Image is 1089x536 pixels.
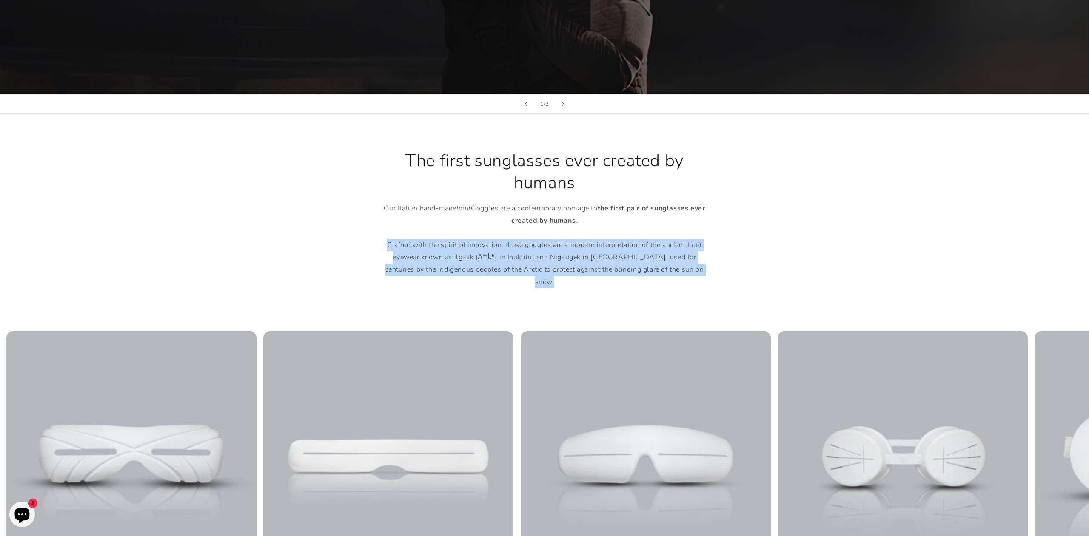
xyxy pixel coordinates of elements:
span: / [544,100,545,108]
strong: ever created by humans [511,204,705,225]
span: 2 [545,100,549,108]
inbox-online-store-chat: Shopify online store chat [7,502,37,529]
strong: the first pair of sunglasses [598,204,689,213]
button: Previous slide [516,95,535,113]
h2: The first sunglasses ever created by humans [379,150,710,194]
span: 1 [540,100,544,108]
em: Inuit [456,204,471,213]
button: Next slide [554,95,573,113]
p: Our Italian hand-made Goggles are a contemporary homage to . Crafted with the spirit of innovatio... [379,202,710,288]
